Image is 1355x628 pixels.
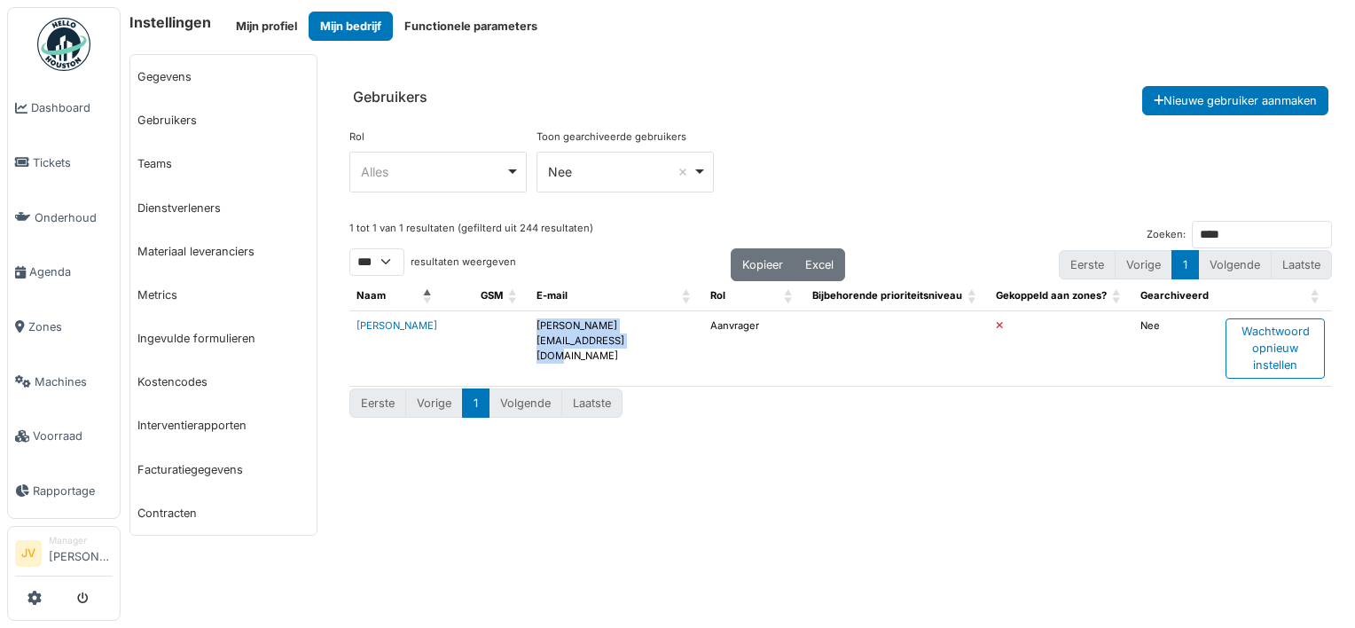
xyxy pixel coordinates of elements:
span: Gekoppeld aan zones?: Activate to sort [1112,281,1123,310]
a: Agenda [8,245,120,300]
label: Rol [349,130,364,145]
a: [PERSON_NAME] [356,319,437,332]
button: Mijn bedrijf [309,12,393,41]
span: Agenda [29,263,113,280]
h6: Instellingen [129,14,211,31]
td: [PERSON_NAME][EMAIL_ADDRESS][DOMAIN_NAME] [529,310,703,386]
img: Badge_color-CXgf-gQk.svg [37,18,90,71]
span: GSM [481,289,503,302]
button: Mijn profiel [224,12,309,41]
button: Remove item: 'false' [674,163,692,181]
a: Gebruikers [130,98,317,142]
button: Functionele parameters [393,12,549,41]
nav: pagination [349,389,623,418]
label: resultaten weergeven [411,255,516,270]
td: Nee [1133,310,1218,386]
label: Toon gearchiveerde gebruikers [537,130,686,145]
a: JV Manager[PERSON_NAME] [15,534,113,577]
div: Nee [548,162,693,181]
span: Bijbehorende prioriteitsniveau [812,289,962,302]
button: Kopieer [731,248,795,281]
span: Machines [35,373,113,390]
div: 1 tot 1 van 1 resultaten (gefilterd uit 244 resultaten) [349,221,593,248]
label: Zoeken: [1147,227,1186,242]
button: 1 [1171,250,1199,279]
a: Machines [8,354,120,409]
a: Gegevens [130,55,317,98]
span: Tickets [33,154,113,171]
span: Kopieer [742,258,783,271]
a: Kostencodes [130,360,317,404]
button: Excel [794,248,845,281]
span: Gekoppeld aan zones? [996,289,1107,302]
nav: pagination [1059,250,1332,279]
span: Gearchiveerd [1140,289,1209,302]
a: Metrics [130,273,317,317]
span: Naam [356,289,386,302]
button: Nieuwe gebruiker aanmaken [1142,86,1328,115]
a: Tickets [8,136,120,191]
a: Dienstverleners [130,186,317,230]
li: [PERSON_NAME] [49,534,113,572]
span: Excel [805,258,834,271]
span: Naam: Activate to invert sorting [423,281,434,310]
a: Ingevulde formulieren [130,317,317,360]
span: Rapportage [33,483,113,499]
h6: Gebruikers [353,89,427,106]
span: : Activate to sort [1311,281,1321,310]
td: Aanvrager [703,310,805,386]
span: Rol [710,289,725,302]
span: Dashboard [31,99,113,116]
li: JV [15,540,42,567]
a: Teams [130,142,317,185]
a: Rapportage [8,464,120,519]
span: Rol: Activate to sort [784,281,795,310]
a: Dashboard [8,81,120,136]
div: Manager [49,534,113,547]
span: Voorraad [33,428,113,444]
a: Materiaal leveranciers [130,230,317,273]
a: Interventierapporten [130,404,317,447]
div: Wachtwoord opnieuw instellen [1226,318,1325,379]
span: GSM: Activate to sort [508,281,519,310]
span: Zones [28,318,113,335]
a: Zones [8,300,120,355]
a: Facturatiegegevens [130,448,317,491]
a: Onderhoud [8,190,120,245]
button: 1 [462,389,490,418]
a: Voorraad [8,409,120,464]
span: E-mail [537,289,568,302]
a: Contracten [130,491,317,535]
span: Onderhoud [35,209,113,226]
span: E-mail: Activate to sort [682,281,693,310]
div: Alles [361,162,505,181]
span: Bijbehorende prioriteitsniveau : Activate to sort [967,281,978,310]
